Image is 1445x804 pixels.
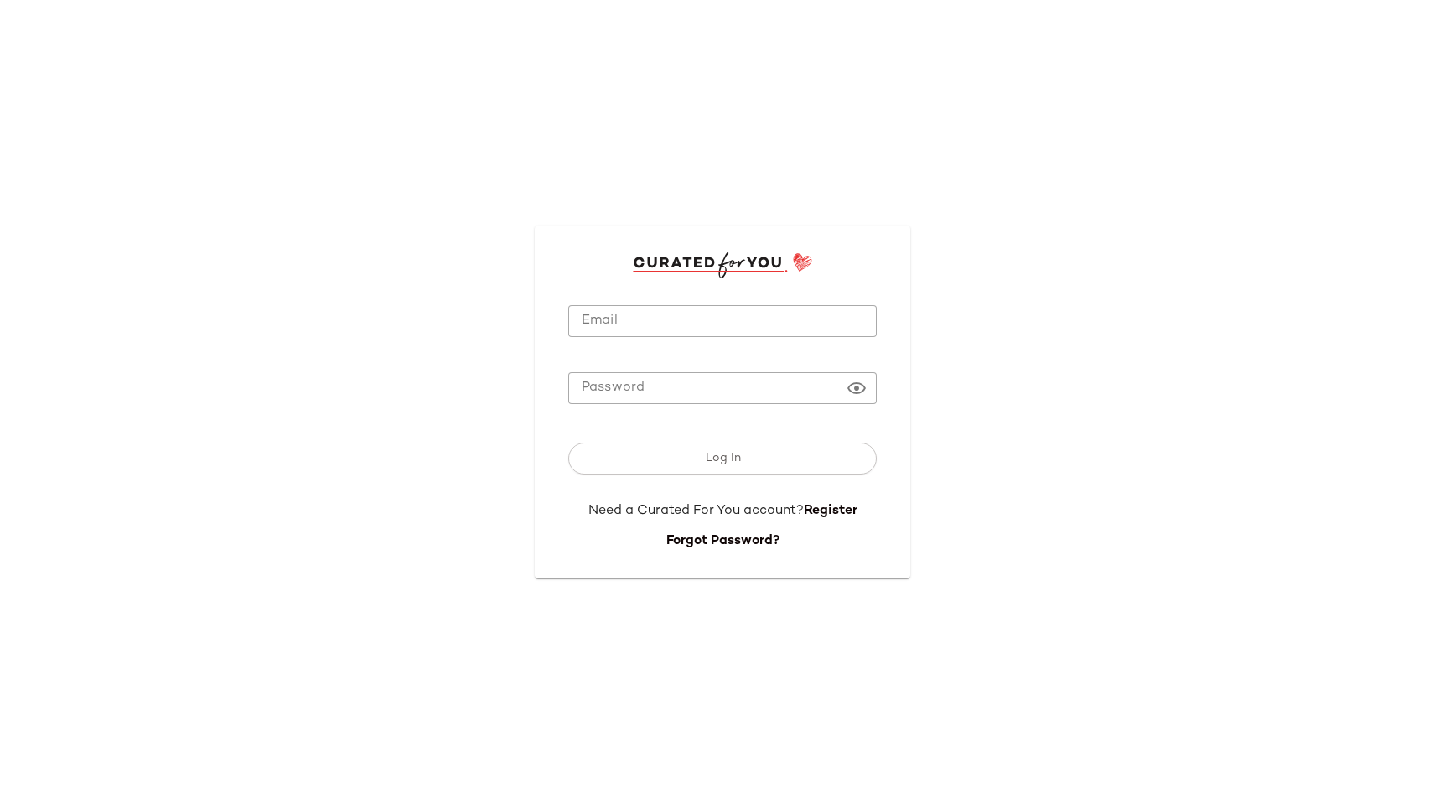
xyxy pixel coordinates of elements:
[633,252,813,278] img: cfy_login_logo.DGdB1djN.svg
[704,452,740,465] span: Log In
[588,504,804,518] span: Need a Curated For You account?
[804,504,857,518] a: Register
[666,534,779,548] a: Forgot Password?
[568,443,877,475] button: Log In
